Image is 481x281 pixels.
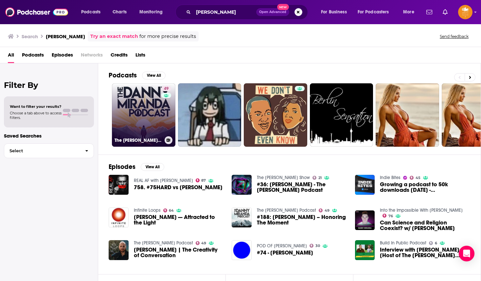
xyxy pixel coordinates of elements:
[388,215,393,218] span: 76
[319,208,330,212] a: 49
[4,80,94,90] h2: Filter By
[134,185,223,190] span: 758. #75HARD vs [PERSON_NAME]
[316,7,355,17] button: open menu
[325,209,330,212] span: 49
[163,208,174,212] a: 64
[169,209,174,212] span: 64
[134,185,223,190] a: 758. #75HARD vs Danny Miranda
[139,8,163,17] span: Monitoring
[232,207,252,227] img: #188: Danny Miranda – Honoring The Moment
[201,179,206,182] span: 87
[232,240,252,260] img: #74 - DANNY MIRANDA
[318,176,322,179] span: 21
[353,7,399,17] button: open menu
[134,214,224,225] span: [PERSON_NAME] — Attracted to the Light
[321,8,347,17] span: For Business
[134,247,224,258] a: DANNY MIRANDA | The Creativity of Conversation
[81,8,100,17] span: Podcasts
[410,176,420,180] a: 45
[134,207,161,213] a: Infinite Loops
[399,7,422,17] button: open menu
[315,244,320,247] span: 30
[355,240,375,260] img: Interview with Danny Miranda [Host of The Danny Miranda Podcast]
[10,111,62,120] span: Choose a tab above to access filters.
[8,50,14,63] a: All
[141,163,164,171] button: View All
[135,50,145,63] span: Lists
[4,143,94,158] button: Select
[429,241,437,245] a: 6
[435,242,437,245] span: 6
[424,7,435,18] a: Show notifications dropdown
[440,7,450,18] a: Show notifications dropdown
[4,149,80,153] span: Select
[257,214,347,225] span: #188: [PERSON_NAME] – Honoring The Moment
[380,247,470,258] a: Interview with Danny Miranda [Host of The Danny Miranda Podcast]
[22,50,44,63] a: Podcasts
[161,86,171,91] a: 49
[113,8,127,17] span: Charts
[458,5,472,19] span: Logged in as ShreveWilliams
[5,6,68,18] img: Podchaser - Follow, Share and Rate Podcasts
[380,182,470,193] span: Growing a podcast to 50k downloads [DATE] - [PERSON_NAME], The [PERSON_NAME] Show
[277,4,289,10] span: New
[403,8,414,17] span: More
[380,220,470,231] a: Can Science and Religion Coexist? w/ Danny Miranda
[52,50,73,63] a: Episodes
[109,71,166,79] a: PodcastsView All
[310,244,320,248] a: 30
[164,86,169,92] span: 49
[139,33,196,40] span: for more precise results
[135,7,171,17] button: open menu
[257,182,347,193] a: #36: Danny Miranda - The Danny Miranda Podcast
[355,175,375,195] img: Growing a podcast to 50k downloads in 6 months - Danny Miranda, The Danny Miranda Show
[112,83,175,147] a: 49The [PERSON_NAME] Podcast
[257,250,313,256] span: #74 - [PERSON_NAME]
[459,246,474,261] div: Open Intercom Messenger
[134,247,224,258] span: [PERSON_NAME] | The Creativity of Conversation
[380,182,470,193] a: Growing a podcast to 50k downloads in 6 months - Danny Miranda, The Danny Miranda Show
[380,175,401,180] a: Indie Bites
[196,178,206,182] a: 87
[257,207,316,213] a: The Danny Miranda Podcast
[108,7,131,17] a: Charts
[383,214,393,218] a: 76
[90,33,138,40] a: Try an exact match
[109,71,137,79] h2: Podcasts
[458,5,472,19] img: User Profile
[134,178,193,183] a: REAL AF with Andy Frisella
[312,176,322,180] a: 21
[196,241,206,245] a: 49
[458,5,472,19] button: Show profile menu
[380,207,463,213] a: Into the Impossible With Brian Keating
[81,50,103,63] span: Networks
[115,138,162,143] h3: The [PERSON_NAME] Podcast
[259,10,286,14] span: Open Advanced
[355,210,375,230] img: Can Science and Religion Coexist? w/ Danny Miranda
[109,240,129,260] a: DANNY MIRANDA | The Creativity of Conversation
[438,34,471,39] button: Send feedback
[46,33,85,40] h3: [PERSON_NAME]
[109,175,129,195] img: 758. #75HARD vs Danny Miranda
[111,50,128,63] a: Credits
[257,250,313,256] a: #74 - DANNY MIRANDA
[380,247,470,258] span: Interview with [PERSON_NAME] [Host of The [PERSON_NAME] Podcast]
[257,214,347,225] a: #188: Danny Miranda – Honoring The Moment
[134,214,224,225] a: Danny Miranda — Attracted to the Light
[109,207,129,227] img: Danny Miranda — Attracted to the Light
[257,243,307,249] a: POD OF JAKE
[358,8,389,17] span: For Podcasters
[232,175,252,195] img: #36: Danny Miranda - The Danny Miranda Podcast
[380,240,426,246] a: Build In Public Podcast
